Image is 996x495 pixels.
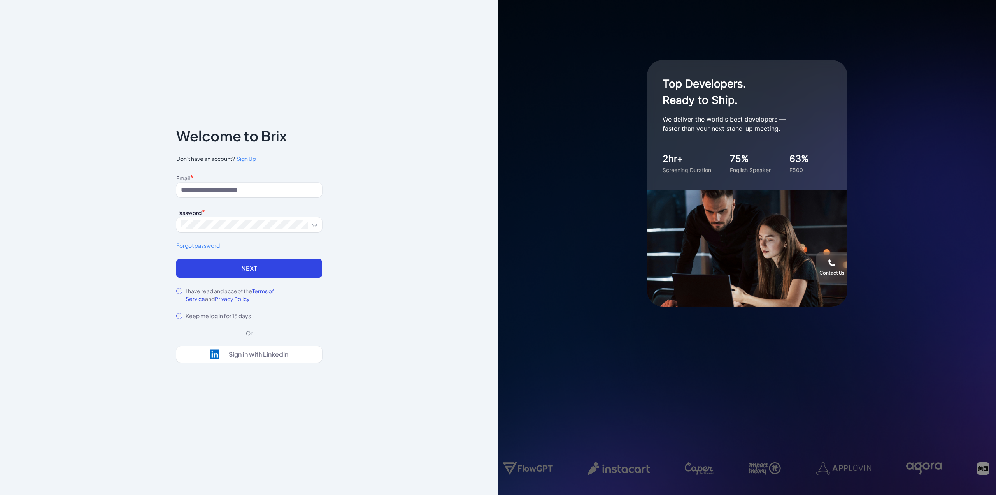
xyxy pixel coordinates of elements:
[176,155,322,163] span: Don’t have an account?
[176,174,190,181] label: Email
[186,312,251,320] label: Keep me log in for 15 days
[663,76,818,108] h1: Top Developers. Ready to Ship.
[789,152,809,166] div: 63%
[730,166,771,174] div: English Speaker
[240,329,259,337] div: Or
[215,295,250,302] span: Privacy Policy
[186,287,322,303] label: I have read and accept the and
[176,346,322,363] button: Sign in with LinkedIn
[663,115,818,133] p: We deliver the world's best developers — faster than your next stand-up meeting.
[663,166,711,174] div: Screening Duration
[176,130,287,142] p: Welcome to Brix
[663,152,711,166] div: 2hr+
[176,259,322,278] button: Next
[730,152,771,166] div: 75%
[235,155,256,163] a: Sign Up
[816,252,847,283] button: Contact Us
[237,155,256,162] span: Sign Up
[229,351,288,358] div: Sign in with LinkedIn
[186,287,274,302] span: Terms of Service
[176,209,202,216] label: Password
[819,270,844,276] div: Contact Us
[176,241,322,250] a: Forgot password
[789,166,809,174] div: F500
